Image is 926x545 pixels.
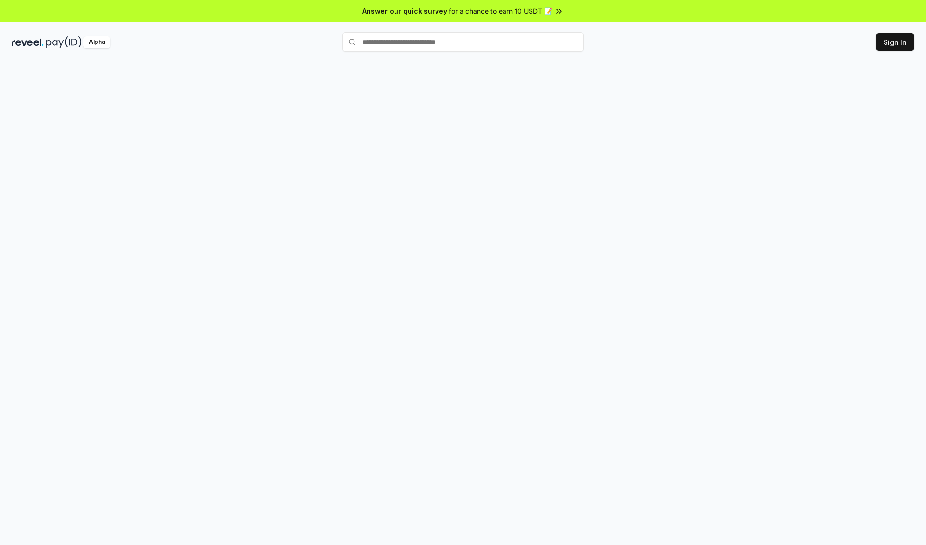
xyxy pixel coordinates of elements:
span: Answer our quick survey [362,6,447,16]
img: reveel_dark [12,36,44,48]
img: pay_id [46,36,82,48]
button: Sign In [876,33,914,51]
div: Alpha [83,36,110,48]
span: for a chance to earn 10 USDT 📝 [449,6,552,16]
